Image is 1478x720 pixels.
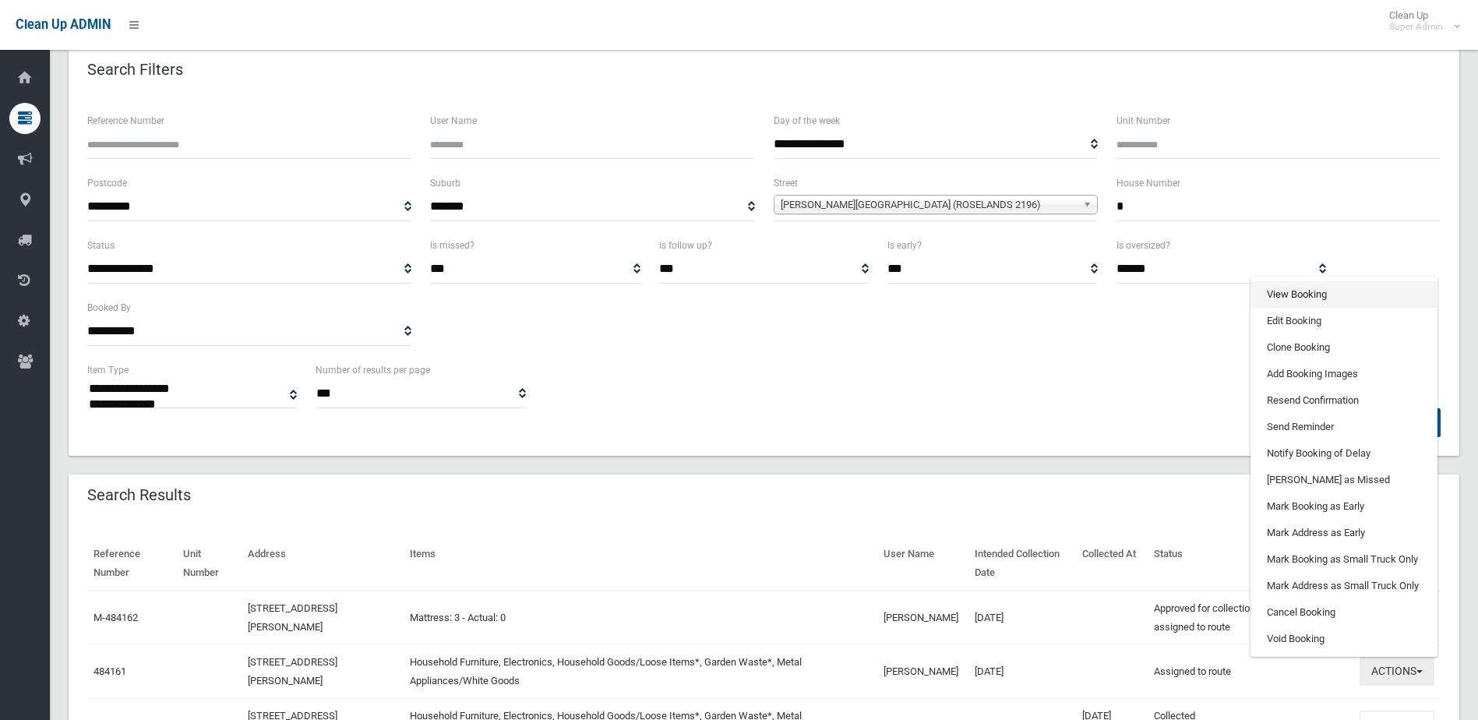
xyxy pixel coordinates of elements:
[430,237,474,254] label: Is missed?
[248,602,337,633] a: [STREET_ADDRESS][PERSON_NAME]
[1251,626,1437,652] a: Void Booking
[1251,361,1437,387] a: Add Booking Images
[93,612,138,623] a: M-484162
[1360,657,1434,686] button: Actions
[774,112,840,129] label: Day of the week
[404,537,878,591] th: Items
[1381,9,1459,33] span: Clean Up
[877,537,968,591] th: User Name
[968,644,1075,698] td: [DATE]
[1116,112,1170,129] label: Unit Number
[1251,599,1437,626] a: Cancel Booking
[877,644,968,698] td: [PERSON_NAME]
[87,237,115,254] label: Status
[1116,237,1170,254] label: Is oversized?
[968,591,1075,645] td: [DATE]
[1116,175,1180,192] label: House Number
[659,237,712,254] label: Is follow up?
[1251,414,1437,440] a: Send Reminder
[1251,493,1437,520] a: Mark Booking as Early
[16,17,111,32] span: Clean Up ADMIN
[87,175,127,192] label: Postcode
[1251,573,1437,599] a: Mark Address as Small Truck Only
[404,591,878,645] td: Mattress: 3 - Actual: 0
[887,237,922,254] label: Is early?
[877,591,968,645] td: [PERSON_NAME]
[774,175,798,192] label: Street
[1251,334,1437,361] a: Clone Booking
[1251,387,1437,414] a: Resend Confirmation
[1251,467,1437,493] a: [PERSON_NAME] as Missed
[1076,537,1148,591] th: Collected At
[430,175,460,192] label: Suburb
[1251,546,1437,573] a: Mark Booking as Small Truck Only
[87,362,129,379] label: Item Type
[177,537,242,591] th: Unit Number
[1148,644,1353,698] td: Assigned to route
[87,537,177,591] th: Reference Number
[242,537,404,591] th: Address
[1389,21,1443,33] small: Super Admin
[69,480,210,510] header: Search Results
[781,196,1077,214] span: [PERSON_NAME][GEOGRAPHIC_DATA] (ROSELANDS 2196)
[1251,440,1437,467] a: Notify Booking of Delay
[87,299,131,316] label: Booked By
[1148,537,1353,591] th: Status
[404,644,878,698] td: Household Furniture, Electronics, Household Goods/Loose Items*, Garden Waste*, Metal Appliances/W...
[87,112,164,129] label: Reference Number
[1148,591,1353,645] td: Approved for collection, but not yet assigned to route
[968,537,1075,591] th: Intended Collection Date
[316,362,430,379] label: Number of results per page
[69,55,202,85] header: Search Filters
[1251,281,1437,308] a: View Booking
[1251,520,1437,546] a: Mark Address as Early
[430,112,477,129] label: User Name
[93,665,126,677] a: 484161
[248,656,337,686] a: [STREET_ADDRESS][PERSON_NAME]
[1251,308,1437,334] a: Edit Booking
